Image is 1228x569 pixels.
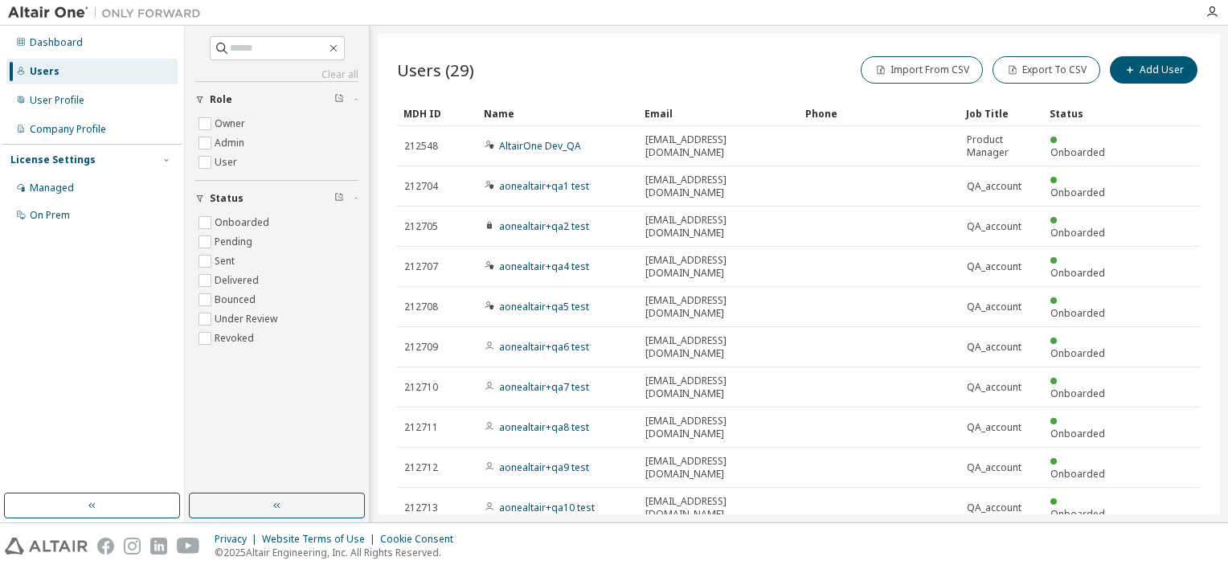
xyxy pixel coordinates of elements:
a: Clear all [195,68,358,81]
span: [EMAIL_ADDRESS][DOMAIN_NAME] [645,415,792,440]
div: Name [484,100,632,126]
span: Onboarded [1050,346,1105,360]
span: [EMAIL_ADDRESS][DOMAIN_NAME] [645,254,792,280]
div: Dashboard [30,36,83,49]
img: altair_logo.svg [5,538,88,555]
a: aonealtair+qa6 test [499,340,589,354]
span: [EMAIL_ADDRESS][DOMAIN_NAME] [645,133,792,159]
span: 212704 [404,180,438,193]
span: QA_account [967,220,1021,233]
span: Onboarded [1050,306,1105,320]
a: aonealtair+qa4 test [499,260,589,273]
span: 212707 [404,260,438,273]
div: MDH ID [403,100,471,126]
span: QA_account [967,341,1021,354]
a: aonealtair+qa5 test [499,300,589,313]
a: aonealtair+qa7 test [499,380,589,394]
div: Cookie Consent [380,533,463,546]
a: aonealtair+qa10 test [499,501,595,514]
button: Export To CSV [993,56,1100,84]
span: [EMAIL_ADDRESS][DOMAIN_NAME] [645,334,792,360]
img: linkedin.svg [150,538,167,555]
span: Onboarded [1050,226,1105,239]
label: Admin [215,133,248,153]
div: Managed [30,182,74,194]
span: [EMAIL_ADDRESS][DOMAIN_NAME] [645,174,792,199]
span: QA_account [967,461,1021,474]
p: © 2025 Altair Engineering, Inc. All Rights Reserved. [215,546,463,559]
div: Phone [805,100,953,126]
span: Onboarded [1050,145,1105,159]
span: Clear filter [334,93,344,106]
button: Role [195,82,358,117]
div: Email [645,100,792,126]
label: Bounced [215,290,259,309]
div: Job Title [966,100,1037,126]
span: Users (29) [397,59,474,81]
label: Under Review [215,309,280,329]
span: [EMAIL_ADDRESS][DOMAIN_NAME] [645,214,792,239]
label: Delivered [215,271,262,290]
span: QA_account [967,421,1021,434]
span: Onboarded [1050,387,1105,400]
button: Add User [1110,56,1197,84]
div: Website Terms of Use [262,533,380,546]
span: Role [210,93,232,106]
span: 212708 [404,301,438,313]
span: QA_account [967,260,1021,273]
img: facebook.svg [97,538,114,555]
span: 212712 [404,461,438,474]
div: Users [30,65,59,78]
label: Sent [215,252,238,271]
label: Pending [215,232,256,252]
div: User Profile [30,94,84,107]
img: Altair One [8,5,209,21]
div: License Settings [10,154,96,166]
label: Onboarded [215,213,272,232]
span: 212709 [404,341,438,354]
span: QA_account [967,501,1021,514]
span: [EMAIL_ADDRESS][DOMAIN_NAME] [645,495,792,521]
a: aonealtair+qa2 test [499,219,589,233]
span: [EMAIL_ADDRESS][DOMAIN_NAME] [645,375,792,400]
label: Owner [215,114,248,133]
span: Onboarded [1050,467,1105,481]
div: Status [1050,100,1117,126]
span: [EMAIL_ADDRESS][DOMAIN_NAME] [645,455,792,481]
span: 212713 [404,501,438,514]
div: Company Profile [30,123,106,136]
img: youtube.svg [177,538,200,555]
span: 212548 [404,140,438,153]
span: Product Manager [967,133,1036,159]
span: Clear filter [334,192,344,205]
span: Onboarded [1050,507,1105,521]
img: instagram.svg [124,538,141,555]
label: User [215,153,240,172]
span: QA_account [967,301,1021,313]
a: AltairOne Dev_QA [499,139,581,153]
span: QA_account [967,180,1021,193]
div: On Prem [30,209,70,222]
button: Import From CSV [861,56,983,84]
span: Onboarded [1050,186,1105,199]
span: Status [210,192,244,205]
label: Revoked [215,329,257,348]
div: Privacy [215,533,262,546]
span: 212710 [404,381,438,394]
a: aonealtair+qa1 test [499,179,589,193]
button: Status [195,181,358,216]
span: 212705 [404,220,438,233]
span: Onboarded [1050,427,1105,440]
span: 212711 [404,421,438,434]
a: aonealtair+qa9 test [499,461,589,474]
span: Onboarded [1050,266,1105,280]
span: QA_account [967,381,1021,394]
span: [EMAIL_ADDRESS][DOMAIN_NAME] [645,294,792,320]
a: aonealtair+qa8 test [499,420,589,434]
